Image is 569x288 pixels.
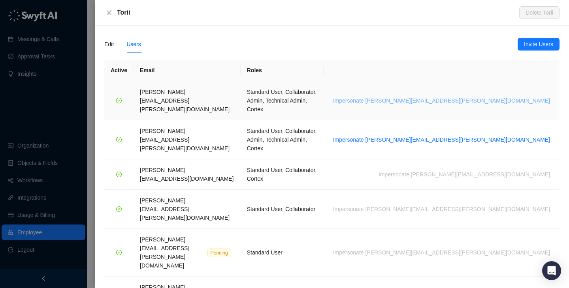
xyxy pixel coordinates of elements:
span: [PERSON_NAME][EMAIL_ADDRESS][PERSON_NAME][DOMAIN_NAME] [140,197,230,221]
th: Roles [241,60,324,81]
span: check-circle [116,98,122,103]
td: Standard User, Collaborator [241,190,324,229]
button: Impersonate [PERSON_NAME][EMAIL_ADDRESS][PERSON_NAME][DOMAIN_NAME] [330,248,553,257]
span: Impersonate [PERSON_NAME][EMAIL_ADDRESS][PERSON_NAME][DOMAIN_NAME] [333,96,550,105]
span: Pending [207,249,231,257]
button: Close [104,8,114,17]
button: Impersonate [PERSON_NAME][EMAIL_ADDRESS][PERSON_NAME][DOMAIN_NAME] [330,135,553,144]
td: Standard User, Collaborator, Cortex [241,159,324,190]
button: Impersonate [PERSON_NAME][EMAIL_ADDRESS][DOMAIN_NAME] [375,170,553,179]
span: Invite Users [524,40,553,49]
span: [PERSON_NAME][EMAIL_ADDRESS][PERSON_NAME][DOMAIN_NAME] [140,128,230,151]
td: Standard User, Collaborator, Admin, Technical Admin, Cortex [241,81,324,120]
button: Invite Users [518,38,560,50]
span: Impersonate [PERSON_NAME][EMAIL_ADDRESS][PERSON_NAME][DOMAIN_NAME] [333,135,550,144]
div: Edit [104,40,114,49]
span: [PERSON_NAME][EMAIL_ADDRESS][DOMAIN_NAME] [140,167,234,182]
button: Impersonate [PERSON_NAME][EMAIL_ADDRESS][PERSON_NAME][DOMAIN_NAME] [330,204,553,214]
div: Torii [117,8,519,17]
span: check-circle [116,172,122,177]
div: Users [126,40,141,49]
span: check-circle [116,250,122,255]
span: [PERSON_NAME][EMAIL_ADDRESS][PERSON_NAME][DOMAIN_NAME] [140,89,230,112]
span: check-circle [116,137,122,142]
span: close [106,9,112,16]
th: Active [104,60,134,81]
td: Standard User [241,229,324,277]
span: check-circle [116,206,122,212]
span: [PERSON_NAME][EMAIL_ADDRESS][PERSON_NAME][DOMAIN_NAME] [140,236,189,269]
button: Delete Torii [519,6,560,19]
div: Open Intercom Messenger [542,261,561,280]
th: Email [134,60,241,81]
button: Impersonate [PERSON_NAME][EMAIL_ADDRESS][PERSON_NAME][DOMAIN_NAME] [330,96,553,105]
td: Standard User, Collaborator, Admin, Technical Admin, Cortex [241,120,324,159]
